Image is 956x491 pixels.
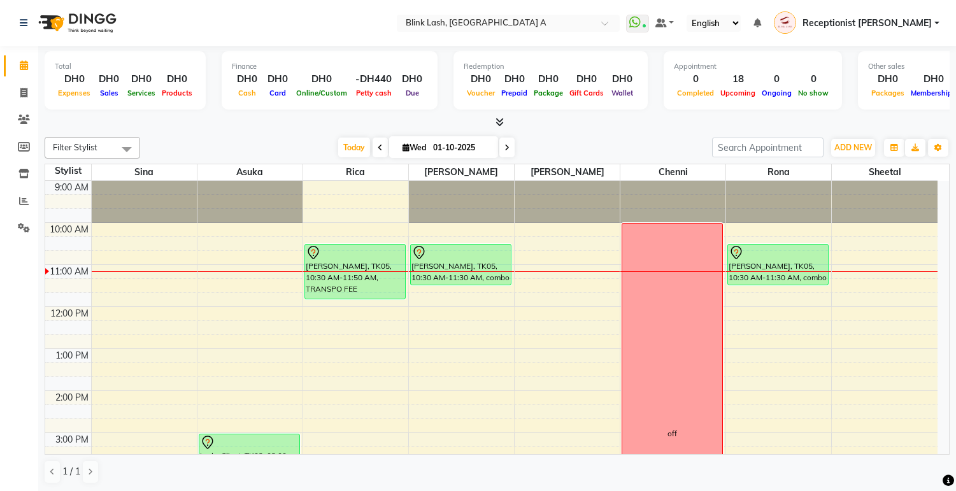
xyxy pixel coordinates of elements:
span: Wallet [608,89,636,97]
div: DH0 [159,72,196,87]
div: 10:00 AM [47,223,91,236]
div: 1:00 PM [53,349,91,362]
span: No show [795,89,832,97]
div: DH0 [498,72,531,87]
span: Upcoming [717,89,759,97]
span: sheetal [832,164,938,180]
div: DH0 [464,72,498,87]
div: 2:00 PM [53,391,91,404]
div: DH0 [94,72,124,87]
div: 0 [759,72,795,87]
img: Receptionist lyn [774,11,796,34]
div: Appointment [674,61,832,72]
div: DH0 [232,72,262,87]
div: [PERSON_NAME], TK05, 10:30 AM-11:30 AM, combo Gellish Manicure + Pedicure [411,245,511,285]
span: Today [338,138,370,157]
input: 2025-10-01 [429,138,493,157]
span: Online/Custom [293,89,350,97]
div: DH0 [566,72,607,87]
span: Rona [726,164,831,180]
span: Asuka [197,164,303,180]
span: Gift Cards [566,89,607,97]
span: Sina [92,164,197,180]
span: chenni [620,164,725,180]
span: Voucher [464,89,498,97]
div: DH0 [55,72,94,87]
span: Receptionist [PERSON_NAME] [803,17,932,30]
div: off [667,428,677,439]
span: Card [266,89,289,97]
span: 1 / 1 [62,465,80,478]
div: DH0 [607,72,638,87]
div: 3:00 PM [53,433,91,446]
span: Due [403,89,422,97]
span: Services [124,89,159,97]
span: Expenses [55,89,94,97]
span: Prepaid [498,89,531,97]
span: Completed [674,89,717,97]
div: DH0 [531,72,566,87]
div: 11:00 AM [47,265,91,278]
div: DH0 [397,72,427,87]
button: ADD NEW [831,139,875,157]
div: 0 [795,72,832,87]
span: Products [159,89,196,97]
span: Packages [868,89,908,97]
span: Sales [97,89,122,97]
span: Ongoing [759,89,795,97]
img: logo [32,5,120,41]
div: -DH440 [350,72,397,87]
div: 12:00 PM [48,307,91,320]
span: Package [531,89,566,97]
div: DH0 [293,72,350,87]
div: 18 [717,72,759,87]
span: Cash [235,89,259,97]
span: [PERSON_NAME] [515,164,620,180]
input: Search Appointment [712,138,824,157]
div: Stylist [45,164,91,178]
div: DH0 [262,72,293,87]
span: Wed [399,143,429,152]
span: Filter Stylist [53,142,97,152]
div: [PERSON_NAME], TK05, 10:30 AM-11:30 AM, combo Gellish Manicure + Pedicure [728,245,828,285]
span: [PERSON_NAME] [409,164,514,180]
span: ADD NEW [834,143,872,152]
div: DH0 [868,72,908,87]
div: 0 [674,72,717,87]
div: [PERSON_NAME], TK05, 10:30 AM-11:50 AM, TRANSPO FEE [305,245,405,299]
div: Total [55,61,196,72]
div: DH0 [124,72,159,87]
div: 9:00 AM [52,181,91,194]
div: Finance [232,61,427,72]
span: Rica [303,164,408,180]
div: Redemption [464,61,638,72]
span: Petty cash [353,89,395,97]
